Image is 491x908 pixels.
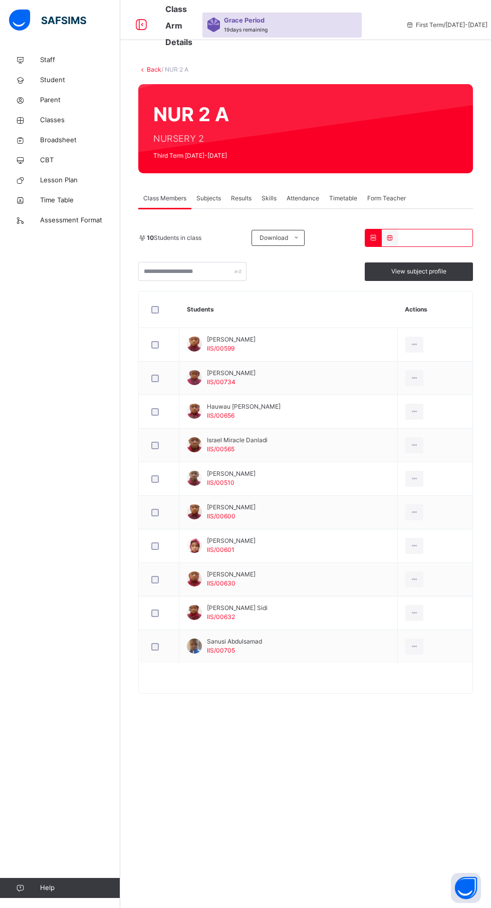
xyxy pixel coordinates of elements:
[406,21,487,30] span: session/term information
[207,479,234,486] span: IIS/00510
[207,546,234,553] span: IIS/00601
[40,55,120,65] span: Staff
[224,16,265,25] span: Grace Period
[40,75,120,85] span: Student
[207,369,256,378] span: [PERSON_NAME]
[165,4,192,47] span: Class Arm Details
[9,10,86,31] img: safsims
[224,27,268,33] span: 19 days remaining
[207,345,234,352] span: IIS/00599
[260,233,288,242] span: Download
[207,647,235,654] span: IIS/00705
[147,66,161,73] a: Back
[40,115,120,125] span: Classes
[153,151,241,160] span: Third Term [DATE]-[DATE]
[40,883,120,893] span: Help
[40,195,120,205] span: Time Table
[207,603,268,613] span: [PERSON_NAME] Sidi
[207,512,235,520] span: IIS/00600
[207,536,256,545] span: [PERSON_NAME]
[207,613,235,621] span: IIS/00632
[161,66,188,73] span: / NUR 2 A
[179,291,398,328] th: Students
[207,469,256,478] span: [PERSON_NAME]
[262,194,277,203] span: Skills
[147,234,154,241] b: 10
[451,873,481,903] button: Open asap
[231,194,252,203] span: Results
[207,503,256,512] span: [PERSON_NAME]
[207,637,262,646] span: Sanusi Abdulsamad
[207,412,234,419] span: IIS/00656
[207,18,220,32] img: sticker-purple.71386a28dfed39d6af7621340158ba97.svg
[287,194,319,203] span: Attendance
[40,95,120,105] span: Parent
[40,175,120,185] span: Lesson Plan
[207,579,235,587] span: IIS/00630
[207,570,256,579] span: [PERSON_NAME]
[207,402,281,411] span: Hauwau [PERSON_NAME]
[40,135,120,145] span: Broadsheet
[40,155,120,165] span: CBT
[207,436,268,445] span: Israel Miracle Danladi
[329,194,357,203] span: Timetable
[367,194,406,203] span: Form Teacher
[207,335,256,344] span: [PERSON_NAME]
[147,233,201,242] span: Students in class
[40,215,120,225] span: Assessment Format
[207,378,235,386] span: IIS/00734
[207,445,234,453] span: IIS/00565
[391,267,446,276] span: View subject profile
[397,291,472,328] th: Actions
[143,194,186,203] span: Class Members
[196,194,221,203] span: Subjects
